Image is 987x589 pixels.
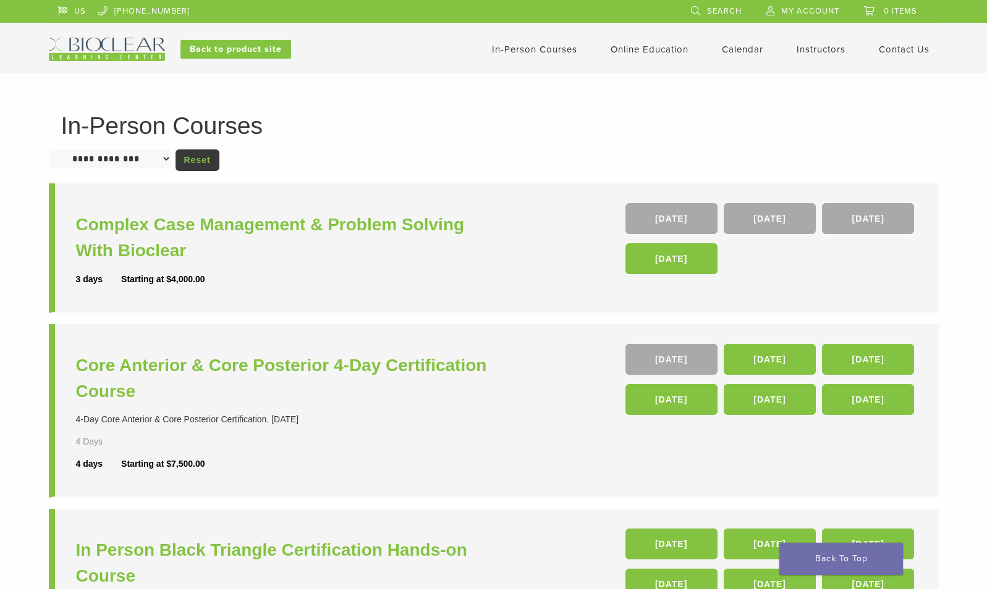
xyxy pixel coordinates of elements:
[76,435,139,448] div: 4 Days
[625,243,718,274] a: [DATE]
[822,384,914,415] a: [DATE]
[76,273,122,286] div: 3 days
[724,384,816,415] a: [DATE]
[724,203,816,234] a: [DATE]
[797,44,845,55] a: Instructors
[781,6,839,16] span: My Account
[121,273,205,286] div: Starting at $4,000.00
[76,212,497,264] a: Complex Case Management & Problem Solving With Bioclear
[625,344,718,375] a: [DATE]
[49,38,165,61] img: Bioclear
[176,149,219,171] a: Reset
[611,44,688,55] a: Online Education
[625,203,718,234] a: [DATE]
[76,457,122,470] div: 4 days
[76,353,497,404] a: Core Anterior & Core Posterior 4-Day Certification Course
[884,6,917,16] span: 0 items
[625,344,918,421] div: , , , , ,
[76,537,497,589] a: In Person Black Triangle Certification Hands-on Course
[879,44,930,55] a: Contact Us
[625,384,718,415] a: [DATE]
[61,114,926,138] h1: In-Person Courses
[76,413,497,426] div: 4-Day Core Anterior & Core Posterior Certification. [DATE]
[180,40,291,59] a: Back to product site
[822,203,914,234] a: [DATE]
[724,344,816,375] a: [DATE]
[492,44,577,55] a: In-Person Courses
[722,44,763,55] a: Calendar
[625,203,918,280] div: , , ,
[707,6,742,16] span: Search
[121,457,205,470] div: Starting at $7,500.00
[822,528,914,559] a: [DATE]
[779,543,903,575] a: Back To Top
[724,528,816,559] a: [DATE]
[625,528,718,559] a: [DATE]
[822,344,914,375] a: [DATE]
